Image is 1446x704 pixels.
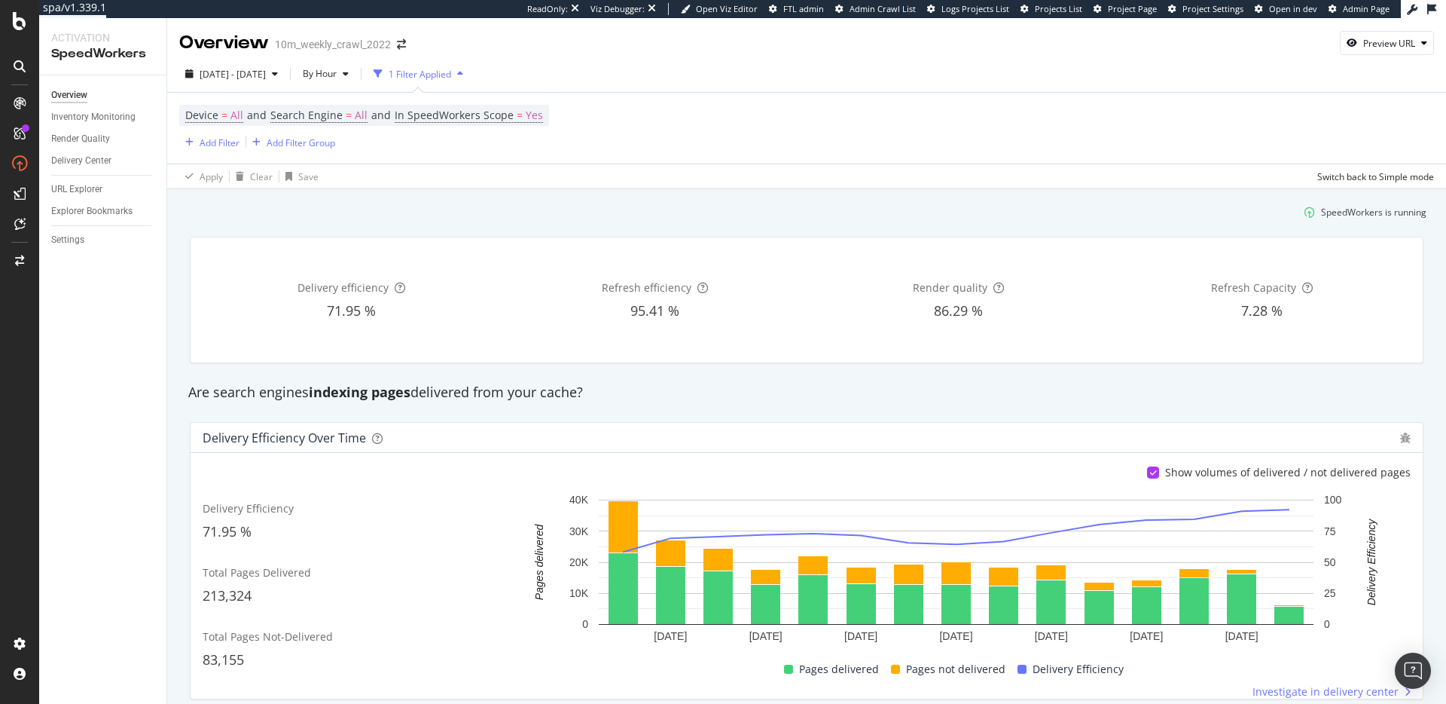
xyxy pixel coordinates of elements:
span: 86.29 % [934,301,983,320]
span: = [346,108,352,122]
text: 0 [582,619,588,631]
div: Delivery Efficiency over time [203,430,366,445]
span: Yes [526,105,543,126]
span: Total Pages Not-Delivered [203,629,333,644]
div: Show volumes of delivered / not delivered pages [1165,465,1411,480]
span: 71.95 % [327,301,376,320]
text: 75 [1324,525,1336,537]
span: 213,324 [203,586,252,605]
span: Device [185,108,218,122]
span: = [221,108,227,122]
div: 10m_weekly_crawl_2022 [275,37,391,52]
a: Admin Crawl List [835,3,916,15]
text: 25 [1324,587,1336,599]
a: Open Viz Editor [681,3,758,15]
div: Inventory Monitoring [51,109,136,125]
span: Refresh Capacity [1211,280,1296,295]
text: [DATE] [1035,631,1068,643]
button: Clear [230,164,273,188]
a: Logs Projects List [927,3,1009,15]
div: 1 Filter Applied [389,68,451,81]
span: 95.41 % [630,301,679,320]
span: [DATE] - [DATE] [200,68,266,81]
span: 83,155 [203,650,244,669]
span: = [517,108,523,122]
div: Save [298,170,319,183]
button: Save [279,164,319,188]
button: By Hour [297,62,355,86]
text: 0 [1324,619,1330,631]
a: Render Quality [51,131,156,147]
a: Project Settings [1168,3,1243,15]
div: arrow-right-arrow-left [397,39,406,50]
div: Add Filter [200,136,239,149]
a: Investigate in delivery center [1252,684,1411,699]
button: Add Filter [179,133,239,152]
span: and [247,108,267,122]
span: Delivery efficiency [297,280,389,295]
div: Preview URL [1363,37,1415,50]
div: Switch back to Simple mode [1317,170,1434,183]
a: URL Explorer [51,182,156,197]
svg: A chart. [509,492,1402,648]
div: Explorer Bookmarks [51,204,133,219]
span: Project Settings [1182,3,1243,14]
span: Refresh efficiency [602,280,691,295]
span: Investigate in delivery center [1252,684,1399,699]
div: Settings [51,232,84,248]
text: [DATE] [939,631,972,643]
span: By Hour [297,67,337,80]
text: Pages delivered [533,524,545,601]
span: Render quality [913,280,987,295]
span: Project Page [1108,3,1157,14]
div: SpeedWorkers is running [1321,206,1426,219]
text: 30K [569,525,589,537]
div: Viz Debugger: [590,3,645,15]
div: URL Explorer [51,182,102,197]
text: 50 [1324,556,1336,568]
button: 1 Filter Applied [368,62,469,86]
div: Add Filter Group [267,136,335,149]
a: Inventory Monitoring [51,109,156,125]
button: Apply [179,164,223,188]
span: All [355,105,368,126]
text: [DATE] [654,631,687,643]
span: In SpeedWorkers Scope [395,108,514,122]
text: 100 [1324,494,1342,507]
span: All [230,105,243,126]
text: [DATE] [844,631,877,643]
div: Delivery Center [51,153,111,169]
span: Admin Crawl List [850,3,916,14]
div: Render Quality [51,131,110,147]
text: 40K [569,494,589,507]
span: Delivery Efficiency [1033,660,1124,678]
span: Delivery Efficiency [203,501,294,516]
a: FTL admin [769,3,824,15]
span: Pages not delivered [906,660,1005,678]
div: Are search engines delivered from your cache? [181,383,1432,403]
a: Delivery Center [51,153,156,169]
button: Add Filter Group [246,133,335,152]
span: Total Pages Delivered [203,565,311,580]
text: 20K [569,556,589,568]
span: Open in dev [1269,3,1317,14]
div: Clear [250,170,273,183]
span: Search Engine [270,108,343,122]
div: Activation [51,30,154,45]
a: Admin Page [1329,3,1390,15]
span: 7.28 % [1241,301,1283,320]
text: Delivery Efficiency [1365,519,1377,605]
div: Overview [51,87,87,103]
span: FTL admin [783,3,824,14]
span: Pages delivered [799,660,879,678]
span: Open Viz Editor [696,3,758,14]
button: Preview URL [1340,31,1434,55]
span: 71.95 % [203,522,252,540]
text: [DATE] [749,631,782,643]
a: Overview [51,87,156,103]
a: Explorer Bookmarks [51,204,156,219]
a: Projects List [1020,3,1082,15]
span: Logs Projects List [941,3,1009,14]
div: Open Intercom Messenger [1395,653,1431,689]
